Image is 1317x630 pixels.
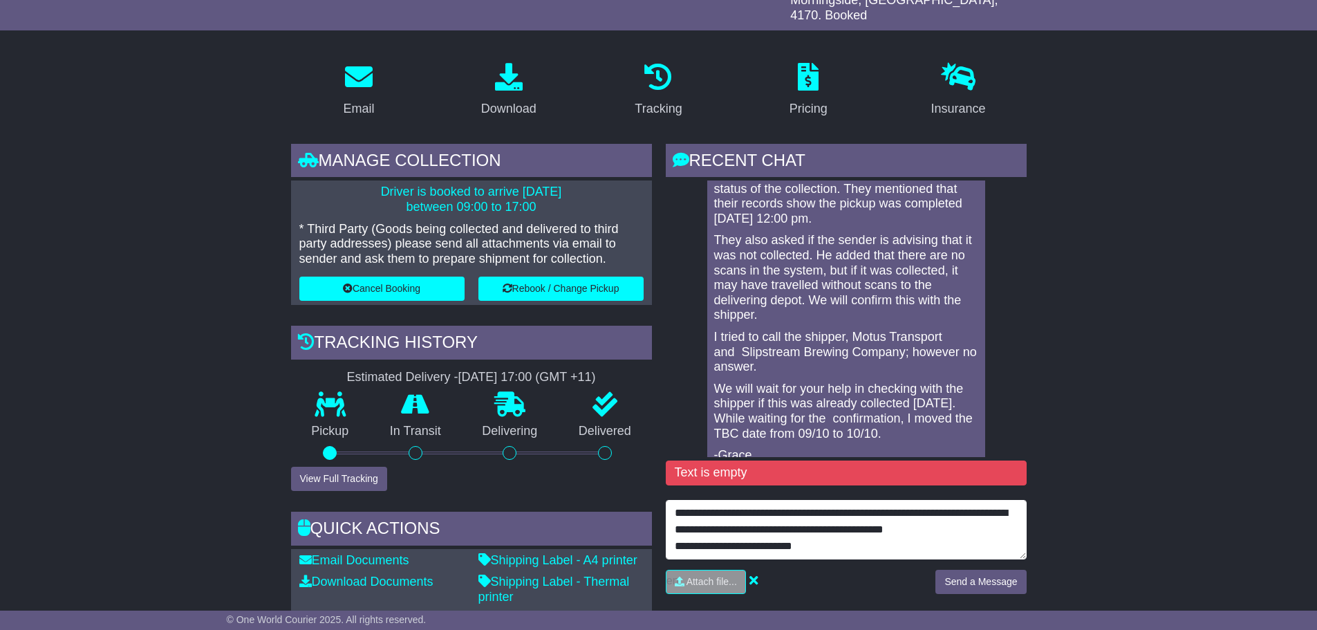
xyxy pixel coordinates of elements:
[478,277,644,301] button: Rebook / Change Pickup
[478,575,630,604] a: Shipping Label - Thermal printer
[458,370,596,385] div: [DATE] 17:00 (GMT +11)
[299,185,644,214] p: Driver is booked to arrive [DATE] between 09:00 to 17:00
[369,424,462,439] p: In Transit
[626,58,691,123] a: Tracking
[931,100,986,118] div: Insurance
[299,575,433,589] a: Download Documents
[343,100,374,118] div: Email
[481,100,536,118] div: Download
[781,58,837,123] a: Pricing
[714,382,978,441] p: We will wait for your help in checking with the shipper if this was already collected [DATE]. Whi...
[714,233,978,323] p: They also asked if the sender is advising that it was not collected. He added that there are no s...
[666,144,1027,181] div: RECENT CHAT
[558,424,652,439] p: Delivered
[935,570,1026,594] button: Send a Message
[714,448,978,463] p: -Grace
[291,144,652,181] div: Manage collection
[291,467,387,491] button: View Full Tracking
[291,370,652,385] div: Estimated Delivery -
[299,553,409,567] a: Email Documents
[334,58,383,123] a: Email
[299,277,465,301] button: Cancel Booking
[714,330,978,375] p: I tried to call the shipper, Motus Transport and Slipstream Brewing Company; however no answer.
[299,222,644,267] p: * Third Party (Goods being collected and delivered to third party addresses) please send all atta...
[790,100,828,118] div: Pricing
[227,614,427,625] span: © One World Courier 2025. All rights reserved.
[666,461,1027,485] div: Text is empty
[635,100,682,118] div: Tracking
[714,151,978,226] p: I have lodged an inquiry with the courier, and their representative assisted me in checking the s...
[291,512,652,549] div: Quick Actions
[472,58,545,123] a: Download
[291,326,652,363] div: Tracking history
[291,424,370,439] p: Pickup
[478,553,637,567] a: Shipping Label - A4 printer
[462,424,559,439] p: Delivering
[922,58,995,123] a: Insurance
